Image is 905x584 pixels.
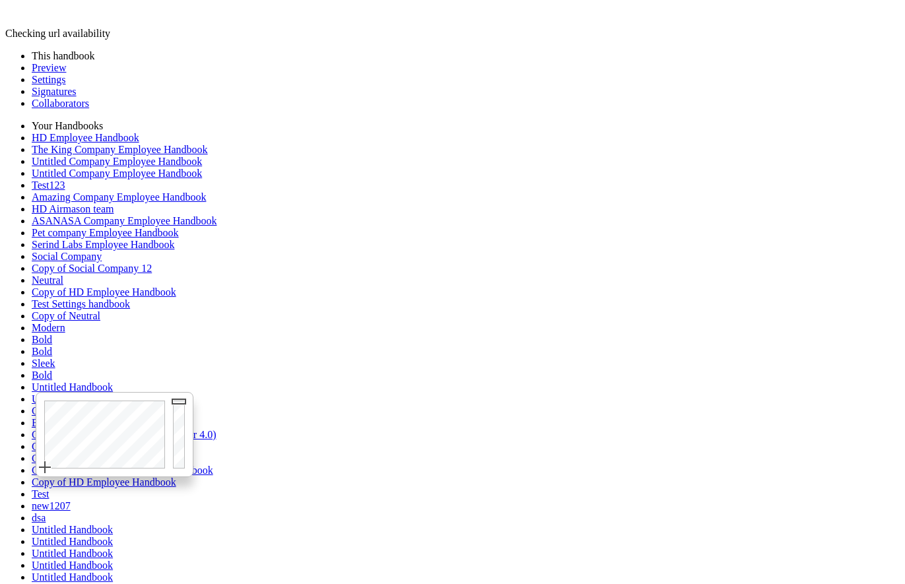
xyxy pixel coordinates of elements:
[32,524,113,535] a: Untitled Handbook
[32,500,71,511] a: new1207
[32,263,152,274] a: Copy of Social Company 12
[32,168,202,179] a: Untitled Company Employee Handbook
[32,453,142,464] a: Copy of Test123 (Ver 1.1)
[32,156,202,167] a: Untitled Company Employee Handbook
[32,548,113,559] a: Untitled Handbook
[32,74,66,85] a: Settings
[32,239,174,250] a: Serind Labs Employee Handbook
[32,476,176,488] a: Copy of HD Employee Handbook
[32,98,89,109] a: Collaborators
[32,334,52,345] a: Bold
[32,488,49,500] a: Test
[32,298,130,309] a: Test Settings handbook
[32,512,46,523] a: dsa
[32,286,176,298] a: Copy of HD Employee Handbook
[32,179,65,191] a: Test123
[32,441,176,452] a: Copy of HD Employee Handbook
[32,346,52,357] a: Bold
[32,62,66,73] a: Preview
[5,28,110,39] span: Checking url availability
[32,322,65,333] a: Modern
[32,251,102,262] a: Social Company
[32,465,213,476] a: Copy of Copy of HD Employee Handbook
[32,405,176,416] a: Copy of HD Employee Handbook
[32,120,900,132] li: Your Handbooks
[32,132,139,143] a: HD Employee Handbook
[32,203,114,214] a: HD Airmason team
[32,358,55,369] a: Sleek
[32,215,217,226] a: ASANASA Company Employee Handbook
[32,275,63,286] a: Neutral
[32,571,113,583] a: Untitled Handbook
[32,144,208,155] a: The King Company Employee Handbook
[32,429,217,440] a: Copy of HD Employee Handbook (Ver 4.0)
[32,560,113,571] a: Untitled Handbook
[32,86,77,97] a: Signatures
[32,310,100,321] a: Copy of Neutral
[32,417,52,428] a: Bold
[32,536,113,547] a: Untitled Handbook
[32,370,52,381] a: Bold
[32,191,206,203] a: Amazing Company Employee Handbook
[32,381,113,393] a: Untitled Handbook
[32,50,900,62] li: This handbook
[32,227,179,238] a: Pet company Employee Handbook
[32,393,113,405] a: Untitled Handbook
